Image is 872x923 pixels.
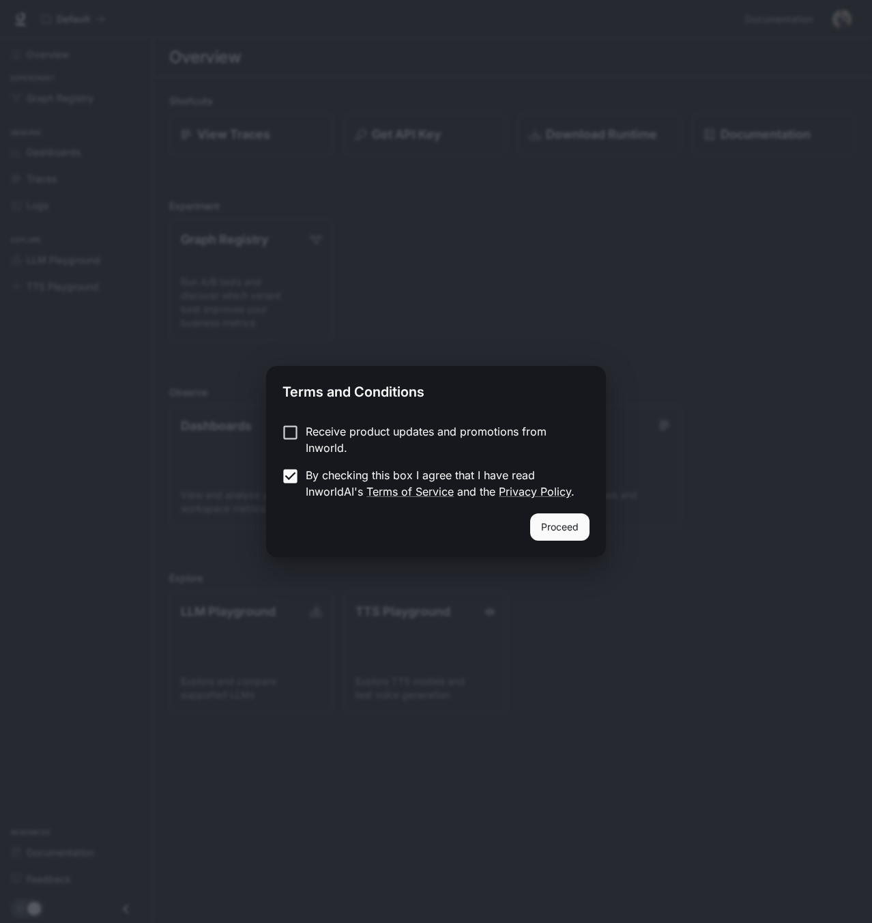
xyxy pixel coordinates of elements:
[499,485,571,498] a: Privacy Policy
[530,513,590,541] button: Proceed
[266,366,606,412] h2: Terms and Conditions
[306,467,579,500] p: By checking this box I agree that I have read InworldAI's and the .
[366,485,454,498] a: Terms of Service
[306,423,579,456] p: Receive product updates and promotions from Inworld.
